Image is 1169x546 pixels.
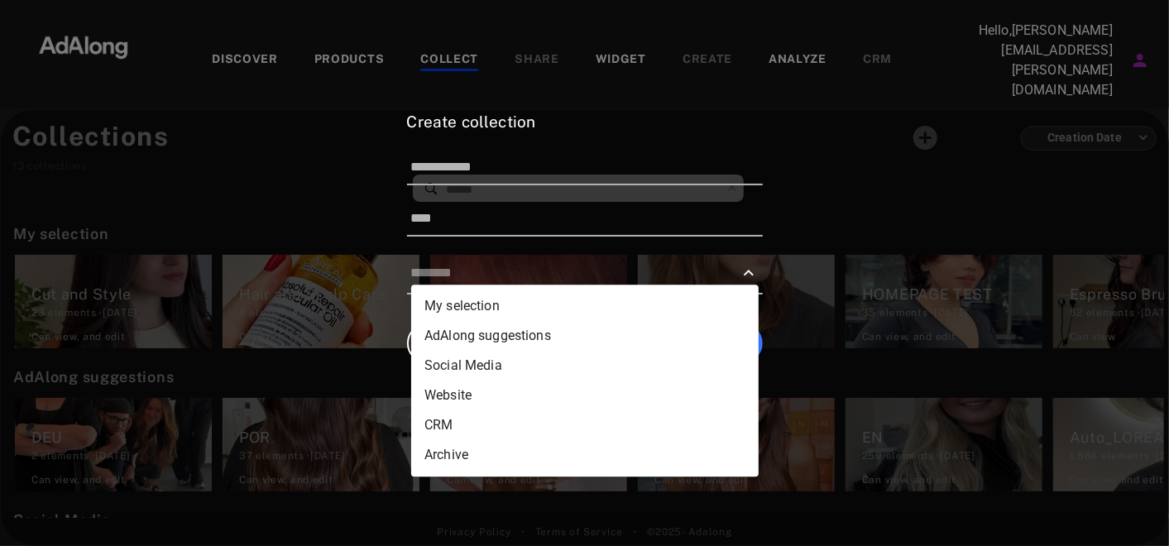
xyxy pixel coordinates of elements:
[407,110,763,134] p: Create collection
[1086,467,1169,546] iframe: Chat Widget
[411,351,759,381] li: Social Media
[411,381,759,410] li: Website
[737,261,760,285] button: Close
[411,291,759,321] li: My selection
[411,321,759,351] li: AdAlong suggestions
[411,410,759,440] li: CRM
[1086,467,1169,546] div: Widget de chat
[407,323,573,364] button: CANCEL
[411,440,759,470] li: Archive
